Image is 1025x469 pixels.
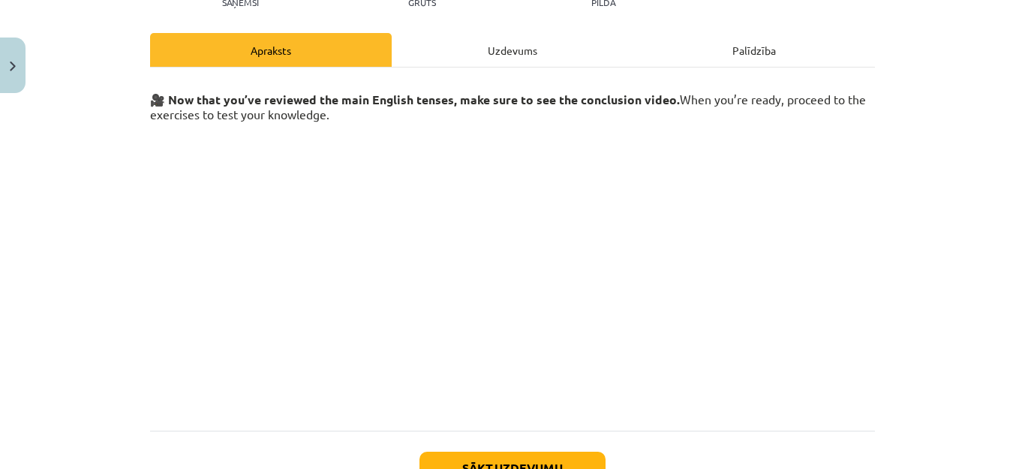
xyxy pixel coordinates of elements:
img: icon-close-lesson-0947bae3869378f0d4975bcd49f059093ad1ed9edebbc8119c70593378902aed.svg [10,62,16,71]
strong: 🎥 Now that you’ve reviewed the main English tenses, make sure to see the conclusion video. [150,92,680,107]
div: Uzdevums [392,33,633,67]
div: Palīdzība [633,33,875,67]
div: Apraksts [150,33,392,67]
h3: When you’re ready, proceed to the exercises to test your knowledge. [150,81,875,123]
